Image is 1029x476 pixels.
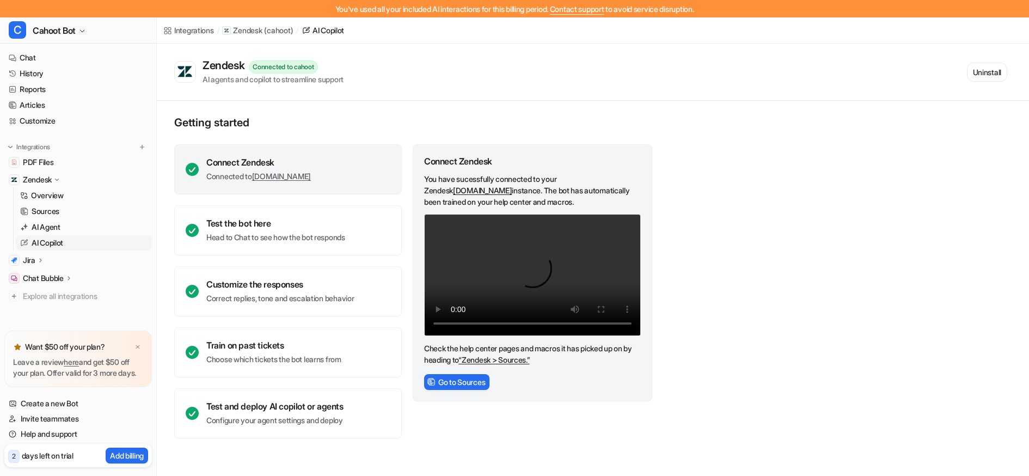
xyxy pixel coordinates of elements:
[203,74,344,85] div: AI agents and copilot to streamline support
[53,14,106,25] p: Active 11h ago
[9,291,20,302] img: explore all integrations
[174,116,653,129] p: Getting started
[313,25,344,36] div: AI Copilot
[4,82,152,97] a: Reports
[11,159,17,166] img: PDF Files
[33,23,76,38] span: Cahoot Bot
[170,4,191,25] button: Home
[16,235,152,251] a: AI Copilot
[4,142,53,152] button: Integrations
[550,4,604,14] span: Contact support
[453,186,512,195] a: [DOMAIN_NAME]
[16,219,152,235] a: AI Agent
[31,6,48,23] img: Profile image for eesel
[4,289,152,304] a: Explore all integrations
[424,173,641,208] p: You have sucessfully connected to your Zendesk instance. The bot has automatically been trained o...
[4,97,152,113] a: Articles
[17,155,170,337] div: Hi there, Unfortunately, we can’t expand usage limits on trial accounts. It looks like there's a ...
[32,237,63,248] p: AI Copilot
[427,378,435,386] img: sourcesIcon
[23,255,35,266] p: Jira
[64,357,79,367] a: here
[22,450,73,461] p: days left on trial
[206,340,341,351] div: Train on past tickets
[187,352,204,370] button: Send a message…
[458,355,529,364] a: “Zendesk > Sources.”
[233,25,262,36] p: Zendesk
[23,273,64,284] p: Chat Bubble
[4,66,152,81] a: History
[302,25,344,36] a: AI Copilot
[264,25,293,36] p: ( cahoot )
[174,25,214,36] div: Integrations
[9,21,26,39] span: C
[424,343,641,365] p: Check the help center pages and macros it has picked up on by heading to
[4,426,152,442] a: Help and support
[163,25,214,36] a: Integrations
[134,344,141,351] img: x
[23,157,53,168] span: PDF Files
[9,28,179,100] div: You’ll get replies here and in your email:✉️[EMAIL_ADDRESS]Our usual reply time🕒1 day
[16,204,152,219] a: Sources
[424,156,641,167] div: Connect Zendesk
[217,26,219,35] span: /
[9,334,209,352] textarea: Message…
[23,174,52,185] p: Zendesk
[11,176,17,183] img: Zendesk
[7,4,28,25] button: go back
[424,214,641,336] video: Your browser does not support the video tag.
[9,109,209,124] div: [DATE]
[9,124,209,149] div: eesel says…
[31,190,64,201] p: Overview
[23,288,148,305] span: Explore all integrations
[249,60,317,74] div: Connected to cahoot
[206,218,345,229] div: Test the bot here
[17,357,26,365] button: Emoji picker
[110,450,144,461] p: Add billing
[17,72,170,93] div: Our usual reply time 🕒
[11,257,17,264] img: Jira
[206,232,345,243] p: Head to Chat to see how the bot responds
[68,127,87,135] b: eesel
[9,149,209,367] div: eesel says…
[16,188,152,203] a: Overview
[53,125,64,136] img: Profile image for eesel
[206,401,344,412] div: Test and deploy AI copilot or agents
[138,143,146,151] img: menu_add.svg
[27,57,104,65] b: [EMAIL_ADDRESS]
[4,396,152,411] a: Create a new Bot
[4,50,152,65] a: Chat
[967,63,1007,82] button: Uninstall
[25,341,105,352] p: Want $50 off your plan?
[424,374,489,390] button: Go to Sources
[7,143,14,151] img: expand menu
[17,35,170,67] div: You’ll get replies here and in your email: ✉️
[222,25,293,36] a: Zendesk(cahoot)
[11,275,17,282] img: Chat Bubble
[206,354,341,365] p: Choose which tickets the bot learns from
[206,171,311,182] p: Connected to
[53,5,76,14] h1: eesel
[206,279,354,290] div: Customize the responses
[34,357,43,365] button: Gif picker
[68,126,165,136] div: joined the conversation
[206,293,354,304] p: Correct replies, tone and escalation behavior
[296,26,298,35] span: /
[4,155,152,170] a: PDF FilesPDF Files
[177,65,193,78] img: Zendesk logo
[203,59,249,72] div: Zendesk
[4,113,152,129] a: Customize
[9,28,209,109] div: Operator says…
[32,222,60,233] p: AI Agent
[16,143,50,151] p: Integrations
[32,206,59,217] p: Sources
[13,357,143,379] p: Leave a review and get $50 off your plan. Offer valid for 3 more days.
[27,83,50,92] b: 1 day
[4,411,152,426] a: Invite teammates
[52,357,60,365] button: Upload attachment
[206,157,311,168] div: Connect Zendesk
[13,343,22,351] img: star
[206,415,344,426] p: Configure your agent settings and deploy
[252,172,311,181] a: [DOMAIN_NAME]
[9,149,179,343] div: Hi there,Unfortunately, we can’t expand usage limits on trial accounts. It looks like there's a c...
